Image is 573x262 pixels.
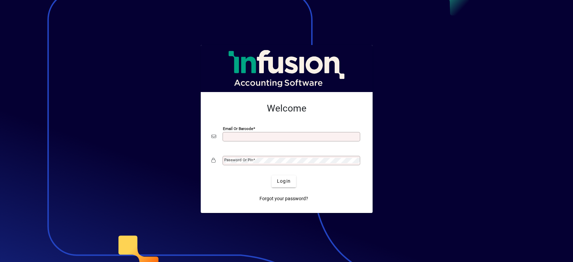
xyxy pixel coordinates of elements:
button: Login [272,175,296,187]
span: Forgot your password? [259,195,308,202]
mat-label: Email or Barcode [223,126,253,131]
h2: Welcome [211,103,362,114]
mat-label: Password or Pin [224,158,253,162]
a: Forgot your password? [257,193,311,205]
span: Login [277,178,291,185]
